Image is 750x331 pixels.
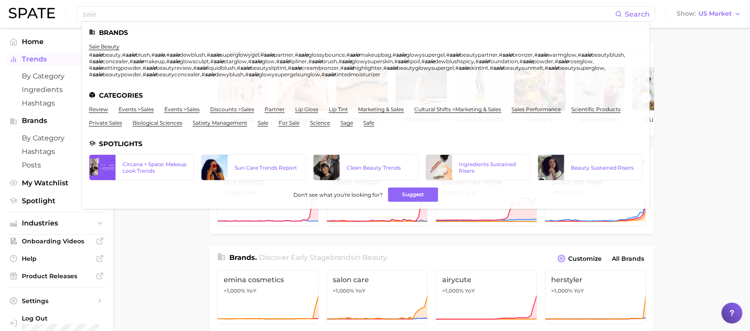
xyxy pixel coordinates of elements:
em: saie [170,51,180,58]
em: saie [549,65,559,71]
span: # [545,65,549,71]
a: review [89,106,108,113]
em: saie [538,51,548,58]
span: # [555,58,559,65]
span: All Brands [612,255,644,263]
a: Ingredients Sustained Risers [426,154,531,181]
a: lip gloss [295,106,318,113]
span: # [89,71,92,78]
span: # [166,51,170,58]
span: Hashtags [22,147,92,156]
span: roseglow [569,58,593,65]
button: Brands [7,114,106,127]
span: skintint [469,65,489,71]
span: glow [262,58,275,65]
span: # [276,58,280,65]
span: # [89,65,92,71]
em: saie [155,51,165,58]
span: Trends [22,55,92,63]
span: # [260,51,264,58]
span: # [422,58,425,65]
a: Hashtags [7,145,106,158]
span: # [201,71,205,78]
button: Suggest [388,188,438,202]
span: Posts [22,161,92,169]
span: brush [322,58,337,65]
span: lipliner [290,58,307,65]
span: # [535,51,538,58]
input: Search here for a brand, industry, or ingredient [82,7,615,21]
a: satiety management [193,119,247,126]
span: # [447,51,450,58]
a: sage [341,119,353,126]
em: saie [398,58,408,65]
em: saie [291,65,301,71]
em: saie [133,58,143,65]
span: # [295,51,298,58]
span: foundation [489,58,518,65]
span: makeup [143,58,165,65]
em: saie [559,58,569,65]
span: # [143,65,146,71]
a: discounts >sales [210,106,254,113]
span: tintedmoisturizer [335,71,381,78]
span: # [151,51,155,58]
span: # [237,65,240,71]
span: partner [274,51,293,58]
em: saie [92,58,102,65]
li: Spotlights [89,140,643,147]
a: herstyler>1,000% YoY [545,270,647,324]
span: Search [625,10,650,18]
span: beautysunmelt [504,65,544,71]
a: Onboarding Videos [7,235,106,248]
em: saie [249,71,259,78]
a: Product Releases [7,270,106,283]
span: YoY [356,287,366,294]
span: # [476,58,479,65]
a: science [310,119,330,126]
span: # [288,65,291,71]
em: saie [210,51,220,58]
span: creambronzer [301,65,339,71]
span: Help [22,255,92,263]
span: beautyreview [156,65,192,71]
span: # [393,51,396,58]
span: starglow [224,58,247,65]
span: Brands [22,117,92,125]
a: Clean Beauty Trends [313,154,418,181]
span: # [578,51,582,58]
a: partner [265,106,285,113]
span: # [122,51,126,58]
span: glowysupergelsunglow [259,71,320,78]
a: emina cosmetics>1,000% YoY [217,270,319,324]
a: lip tint [329,106,348,113]
span: Discover Early Stage brands in . [259,253,389,262]
a: Help [7,252,106,265]
em: saie [350,51,360,58]
span: by Category [22,134,92,142]
button: Customize [556,253,604,265]
a: Ingredients [7,83,106,96]
a: Circana + Spate: Makeup Look Trends [89,154,194,181]
span: dewyblush [215,71,244,78]
em: saie [459,65,469,71]
li: Categories [89,92,643,99]
span: # [338,58,342,65]
span: bronzer [513,51,533,58]
span: powder [533,58,554,65]
span: beautypartner [460,51,498,58]
span: # [166,58,170,65]
button: Trends [7,53,106,66]
span: # [490,65,494,71]
a: Sun Care Trends Report [201,154,306,181]
div: Beauty Sustained Risers [571,164,635,171]
span: # [395,58,398,65]
span: salon care [333,276,422,284]
span: beautysuperglow [559,65,605,71]
span: My Watchlist [22,179,92,187]
div: , , , , , , , , , , , , , , , , , , , , , , , , , , , , , , , , , , , , , , , , [89,51,632,78]
span: beauty [102,51,121,58]
span: Hashtags [22,99,92,107]
em: saie [92,51,102,58]
span: >1,000% [333,287,355,294]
